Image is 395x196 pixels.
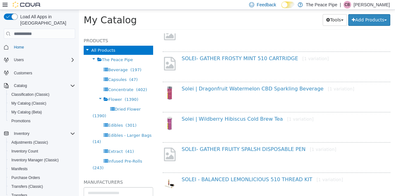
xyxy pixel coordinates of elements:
a: Customers [11,69,35,77]
span: Dark Mode [281,8,282,9]
a: Transfers (Classic) [9,183,45,190]
a: SOLEI - BALANCED LEMONLICIOUS 510 THREAD KIT[1 variation] [103,167,264,173]
span: Inventory Manager (Classic) [9,156,75,164]
button: Transfers (Classic) [6,182,78,191]
a: Manifests [9,165,30,173]
a: Inventory Count [9,147,41,155]
img: missing-image.png [84,46,98,61]
span: Infused Pre-Rolls [29,149,63,154]
small: [1 variation] [231,137,257,142]
span: Promotions [9,117,75,125]
span: Transfers (Classic) [11,184,43,189]
h5: Products [5,27,74,35]
button: Inventory Count [6,147,78,156]
img: 150 [84,167,98,181]
span: (1390) [14,104,27,108]
button: My Catalog (Classic) [6,99,78,108]
small: [1 variation] [208,107,235,112]
span: Edibles [29,113,44,118]
span: Load All Apps in [GEOGRAPHIC_DATA] [18,14,75,26]
button: Users [1,55,78,64]
button: Catalog [1,81,78,90]
span: (243) [14,156,25,160]
span: Flower [29,87,43,92]
button: Catalog [11,82,29,89]
span: Customers [14,71,32,76]
button: Promotions [6,117,78,125]
span: Classification (Classic) [11,92,50,97]
small: [1 variation] [224,46,250,51]
small: [1 variation] [249,77,275,82]
span: Catalog [11,82,75,89]
span: Customers [11,69,75,77]
button: Inventory [11,130,32,137]
span: My Catalog (Classic) [9,100,75,107]
p: The Peace Pipe [306,1,338,9]
span: Inventory Manager (Classic) [11,158,59,163]
span: Feedback [257,2,276,8]
button: Customers [1,68,78,77]
span: Edibles - Larger Bags [29,123,73,128]
p: | [340,1,341,9]
span: Manifests [11,166,27,171]
span: Users [11,56,75,64]
a: Solei | Wildberry Hibiscus Cold Brew Tea[1 variation] [103,106,235,112]
span: Home [11,43,75,51]
span: Inventory [14,131,29,136]
div: Chelsea Birnie [344,1,351,9]
button: Inventory [1,129,78,138]
span: (402) [57,78,68,82]
span: All Products [12,38,36,43]
span: Inventory [11,130,75,137]
span: (41) [46,139,55,144]
span: Inventory Count [9,147,75,155]
span: Manifests [9,165,75,173]
span: Extract [29,139,44,144]
a: Home [11,43,27,51]
a: Purchase Orders [9,174,43,182]
span: CB [345,1,350,9]
span: (197) [51,58,63,62]
span: Adjustments (Classic) [11,140,48,145]
button: Inventory Manager (Classic) [6,156,78,164]
span: Concentrate [29,78,54,82]
span: Users [14,57,24,62]
span: (1390) [46,87,59,92]
a: My Catalog (Classic) [9,100,49,107]
h5: Manufacturers [5,169,74,176]
button: My Catalog (Beta) [6,108,78,117]
span: Inventory Count [11,149,38,154]
button: Users [11,56,26,64]
img: 150 [84,76,98,90]
span: Transfers (Classic) [9,183,75,190]
span: My Catalog (Classic) [11,101,46,106]
a: Solei | Dragonfruit Watermelon CBD Sparkling Beverage[1 variation] [103,76,275,82]
span: Purchase Orders [11,175,40,180]
span: My Catalog [5,5,58,16]
button: Adjustments (Classic) [6,138,78,147]
img: Cova [13,2,41,8]
img: missing-image.png [84,16,98,31]
span: (14) [14,130,22,134]
span: My Catalog (Beta) [9,108,75,116]
span: Purchase Orders [9,174,75,182]
a: My Catalog (Beta) [9,108,45,116]
span: Promotions [11,118,31,124]
small: [1 variation] [238,167,264,172]
a: SOLEI- GATHER FROSTY MINT 510 CARTRIDGE[1 variation] [103,46,250,52]
input: Dark Mode [281,2,295,8]
span: Classification (Classic) [9,91,75,98]
button: Classification (Classic) [6,90,78,99]
span: The Peace Pipe [23,48,54,52]
span: Adjustments (Classic) [9,139,75,146]
p: [PERSON_NAME] [354,1,390,9]
button: Purchase Orders [6,173,78,182]
button: Manifests [6,164,78,173]
span: My Catalog (Beta) [11,110,42,115]
a: Adjustments (Classic) [9,139,51,146]
span: Dried Flower [36,97,62,102]
a: SOLEI- GATHER FRUITY SPALSH DISPOSABLE PEN[1 variation] [103,136,257,142]
span: Catalog [14,83,27,88]
button: Tools [244,4,268,16]
button: Home [1,43,78,52]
